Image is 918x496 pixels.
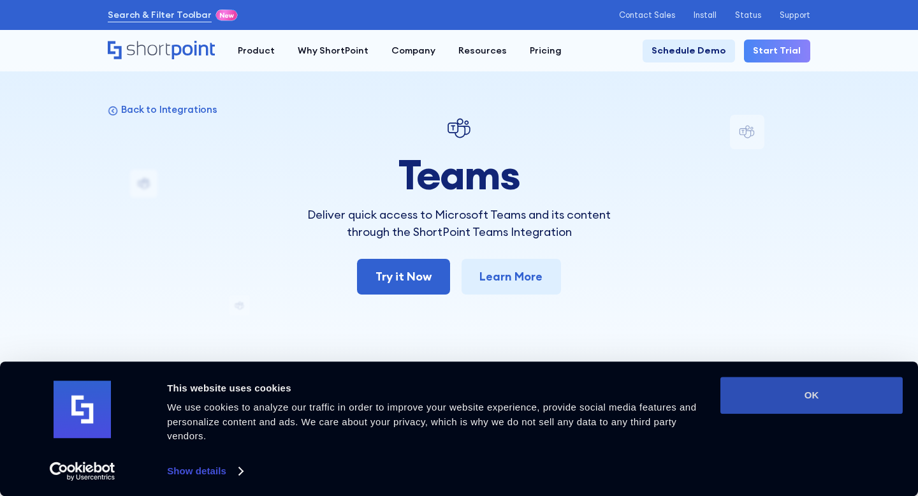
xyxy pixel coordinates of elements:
div: This website uses cookies [167,381,706,396]
div: Pricing [530,44,562,58]
img: logo [54,381,111,439]
p: Back to Integrations [121,103,217,116]
a: Home [108,41,214,61]
a: Product [226,40,286,62]
a: Contact Sales [619,10,675,20]
h1: Teams [287,152,631,197]
a: Install [694,10,717,20]
a: Try it Now [357,259,450,295]
button: OK [720,377,903,414]
a: Support [780,10,810,20]
a: Search & Filter Toolbar [108,8,212,22]
div: Company [391,44,435,58]
a: Pricing [518,40,573,62]
span: We use cookies to analyze our traffic in order to improve your website experience, provide social... [167,402,696,441]
div: Why ShortPoint [298,44,368,58]
a: Back to Integrations [108,103,217,116]
a: Company [380,40,447,62]
a: Usercentrics Cookiebot - opens in a new window [27,462,138,481]
a: Why ShortPoint [286,40,380,62]
div: Resources [458,44,507,58]
a: Resources [447,40,518,62]
p: Deliver quick access to Microsoft Teams and its content through the ShortPoint Teams Integration [287,206,631,240]
img: Teams [445,115,472,142]
div: Product [238,44,275,58]
a: Start Trial [744,40,810,62]
a: Schedule Demo [643,40,735,62]
a: Show details [167,462,242,481]
a: Status [735,10,761,20]
a: Learn More [462,259,562,295]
